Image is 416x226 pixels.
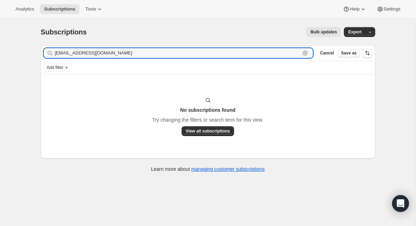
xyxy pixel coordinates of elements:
[11,4,38,14] button: Analytics
[40,4,80,14] button: Subscriptions
[348,29,361,35] span: Export
[41,28,87,36] span: Subscriptions
[81,4,107,14] button: Tools
[47,65,63,70] span: Add filter
[55,48,301,58] input: Filter subscribers
[85,6,96,12] span: Tools
[344,27,366,37] button: Export
[350,6,359,12] span: Help
[152,116,263,123] p: Try changing the filters or search term for this view.
[341,50,357,56] span: Save as
[44,6,75,12] span: Subscriptions
[186,128,230,134] span: View all subscriptions
[151,166,265,173] p: Learn more about
[372,4,405,14] button: Settings
[317,49,336,57] button: Cancel
[338,49,360,57] button: Save as
[384,6,401,12] span: Settings
[191,166,265,172] a: managing customer subscriptions
[306,27,341,37] button: Bulk updates
[302,50,309,57] button: Clear
[339,4,371,14] button: Help
[320,50,334,56] span: Cancel
[392,195,409,212] div: Open Intercom Messenger
[15,6,34,12] span: Analytics
[310,29,337,35] span: Bulk updates
[363,48,372,58] button: Sort the results
[44,63,72,72] button: Add filter
[182,126,234,136] button: View all subscriptions
[180,106,235,114] h3: No subscriptions found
